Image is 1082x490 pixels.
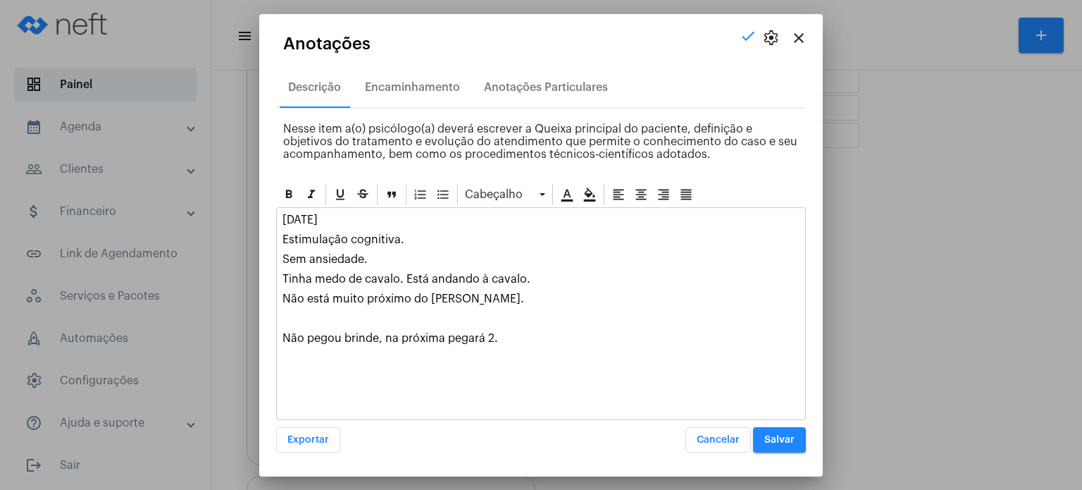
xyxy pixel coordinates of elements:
div: Strike [352,184,373,205]
span: Nesse item a(o) psicólogo(a) deverá escrever a Queixa principal do paciente, definição e objetivo... [283,123,797,160]
button: Cancelar [685,427,751,453]
div: Cor de fundo [579,184,600,205]
div: Alinhar à esquerda [608,184,629,205]
span: Cancelar [697,435,740,445]
mat-icon: close [790,30,807,47]
p: Não está muito próximo do [PERSON_NAME]. [282,293,800,305]
div: Anotações Particulares [484,81,608,94]
div: Ordered List [410,184,431,205]
button: settings [757,24,785,52]
div: Alinhar ao centro [630,184,652,205]
mat-icon: check [740,27,757,44]
div: Alinhar à direita [653,184,674,205]
button: Salvar [753,427,806,453]
span: Exportar [287,435,329,445]
div: Descrição [288,81,341,94]
p: Tinha medo de cavalo. Está andando à cavalo. [282,273,800,286]
div: Encaminhamento [365,81,460,94]
div: Itálico [301,184,322,205]
div: Cabeçalho [461,184,549,205]
div: Negrito [278,184,299,205]
p: Sem ansiedade. [282,253,800,266]
span: settings [762,30,779,47]
div: Sublinhado [330,184,351,205]
div: Cor do texto [556,184,578,205]
span: Anotações [283,35,371,53]
span: Salvar [764,435,795,445]
p: Não pegou brinde, na próxima pegará 2. [282,332,800,345]
div: Blockquote [381,184,402,205]
p: Estimulação cognitiva. [282,233,800,246]
div: Alinhar justificado [676,184,697,205]
button: Exportar [276,427,340,453]
p: [DATE] [282,214,800,226]
div: Bullet List [433,184,454,205]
